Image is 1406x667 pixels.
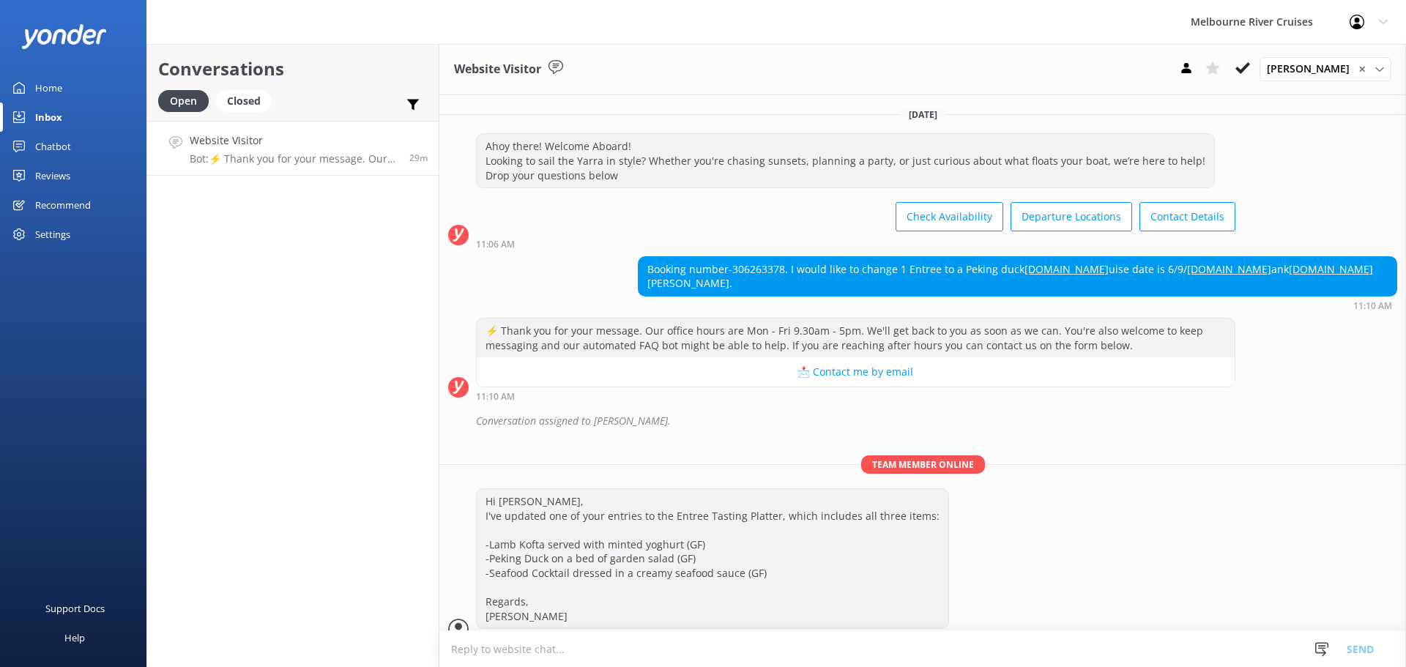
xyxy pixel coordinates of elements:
[190,133,398,149] h4: Website Visitor
[1358,62,1366,76] span: ✕
[147,121,439,176] a: Website VisitorBot:⚡ Thank you for your message. Our office hours are Mon - Fri 9.30am - 5pm. We'...
[476,240,515,249] strong: 11:06 AM
[35,73,62,103] div: Home
[896,202,1003,231] button: Check Availability
[477,357,1235,387] button: 📩 Contact me by email
[216,90,272,112] div: Closed
[35,190,91,220] div: Recommend
[1353,302,1392,310] strong: 11:10 AM
[409,152,428,164] span: 11:10am 18-Aug-2025 (UTC +10:00) Australia/Sydney
[477,134,1214,187] div: Ahoy there! Welcome Aboard! Looking to sail the Yarra in style? Whether you're chasing sunsets, p...
[477,318,1235,357] div: ⚡ Thank you for your message. Our office hours are Mon - Fri 9.30am - 5pm. We'll get back to you ...
[454,60,541,79] h3: Website Visitor
[35,132,71,161] div: Chatbot
[1289,262,1373,276] a: [DOMAIN_NAME]
[1011,202,1132,231] button: Departure Locations
[158,90,209,112] div: Open
[158,55,428,83] h2: Conversations
[1139,202,1235,231] button: Contact Details
[35,103,62,132] div: Inbox
[35,161,70,190] div: Reviews
[476,391,1235,401] div: 11:10am 18-Aug-2025 (UTC +10:00) Australia/Sydney
[22,24,106,48] img: yonder-white-logo.png
[1187,262,1271,276] a: [DOMAIN_NAME]
[476,392,515,401] strong: 11:10 AM
[477,489,948,628] div: Hi [PERSON_NAME], I've updated one of your entries to the Entree Tasting Platter, which includes ...
[216,92,279,108] a: Closed
[861,455,985,474] span: Team member online
[476,409,1397,433] div: Conversation assigned to [PERSON_NAME].
[1024,262,1109,276] a: [DOMAIN_NAME]
[639,257,1396,296] div: Booking number-306263378. I would like to change 1 Entree to a Peking duck uise date is 6/9/ ank ...
[158,92,216,108] a: Open
[900,108,946,121] span: [DATE]
[190,152,398,165] p: Bot: ⚡ Thank you for your message. Our office hours are Mon - Fri 9.30am - 5pm. We'll get back to...
[638,300,1397,310] div: 11:10am 18-Aug-2025 (UTC +10:00) Australia/Sydney
[448,409,1397,433] div: 2025-08-18T01:16:00.531
[1267,61,1358,77] span: [PERSON_NAME]
[64,623,85,652] div: Help
[45,594,105,623] div: Support Docs
[476,239,1235,249] div: 11:06am 18-Aug-2025 (UTC +10:00) Australia/Sydney
[35,220,70,249] div: Settings
[1260,57,1391,81] div: Assign User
